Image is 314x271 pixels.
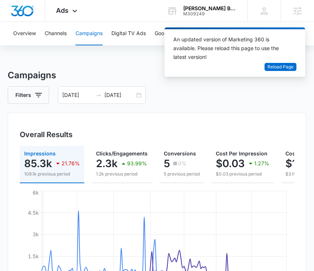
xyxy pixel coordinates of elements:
[24,158,52,169] p: 85.3k
[13,22,36,45] button: Overview
[104,91,135,99] input: End date
[33,189,39,196] tspan: 6k
[178,161,186,166] p: 0%
[96,158,118,169] p: 2.3k
[56,7,69,14] span: Ads
[45,22,67,45] button: Channels
[267,64,293,71] span: Reload Page
[33,231,39,237] tspan: 3k
[164,150,196,157] span: Conversions
[96,150,148,157] span: Clicks/Engagements
[127,161,147,166] p: 93.99%
[96,171,148,177] p: 1.2k previous period
[254,161,269,166] p: 1.27%
[62,161,80,166] p: 21.76%
[285,158,312,169] p: $1.27
[183,5,237,11] div: account name
[8,69,306,82] h3: Campaigns
[96,92,101,98] span: to
[24,150,56,157] span: Impressions
[216,171,269,177] p: $0.03 previous period
[164,158,170,169] p: 5
[164,171,200,177] p: 5 previous period
[28,253,39,259] tspan: 1.5k
[20,129,73,140] h3: Overall Results
[265,63,296,71] button: Reload Page
[62,91,93,99] input: Start date
[28,210,39,216] tspan: 4.5k
[111,22,146,45] button: Digital TV Ads
[96,92,101,98] span: swap-right
[216,158,245,169] p: $0.03
[155,22,216,45] button: Google Local Service Ads
[225,22,245,45] button: Settings
[173,35,288,61] div: An updated version of Marketing 360 is available. Please reload this page to use the latest version!
[183,11,237,16] div: account id
[75,22,103,45] button: Campaigns
[24,171,80,177] p: 109.1k previous period
[216,150,267,157] span: Cost Per Impression
[8,86,49,104] button: Filters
